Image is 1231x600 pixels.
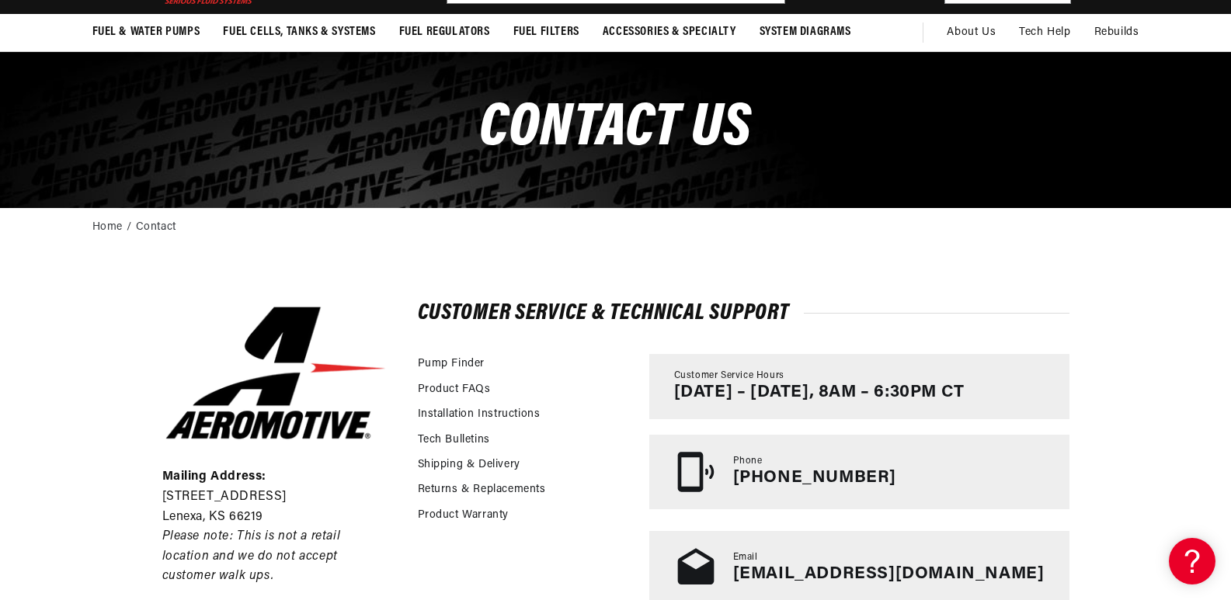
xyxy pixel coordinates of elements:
[935,14,1007,51] a: About Us
[418,303,1069,323] h2: Customer Service & Technical Support
[1083,14,1151,51] summary: Rebuilds
[388,14,502,50] summary: Fuel Regulators
[591,14,748,50] summary: Accessories & Specialty
[211,14,387,50] summary: Fuel Cells, Tanks & Systems
[947,26,996,38] span: About Us
[162,470,267,483] strong: Mailing Address:
[649,435,1069,509] a: Phone [PHONE_NUMBER]
[479,99,752,160] span: CONTACt us
[136,219,176,236] a: Contact
[674,383,965,403] p: [DATE] – [DATE], 8AM – 6:30PM CT
[748,14,863,50] summary: System Diagrams
[418,456,520,473] a: Shipping & Delivery
[418,481,546,498] a: Returns & Replacements
[92,24,200,40] span: Fuel & Water Pumps
[92,219,1139,236] nav: breadcrumbs
[418,432,490,449] a: Tech Bulletins
[162,530,341,582] em: Please note: This is not a retail location and we do not accept customer walk ups.
[733,565,1045,583] a: [EMAIL_ADDRESS][DOMAIN_NAME]
[733,468,896,488] p: [PHONE_NUMBER]
[1094,24,1139,41] span: Rebuilds
[418,355,485,373] a: Pump Finder
[513,24,579,40] span: Fuel Filters
[418,406,541,423] a: Installation Instructions
[418,507,509,524] a: Product Warranty
[674,369,784,383] span: Customer Service Hours
[162,487,389,508] p: [STREET_ADDRESS]
[223,24,375,40] span: Fuel Cells, Tanks & Systems
[502,14,591,50] summary: Fuel Filters
[399,24,490,40] span: Fuel Regulators
[733,551,758,564] span: Email
[1019,24,1070,41] span: Tech Help
[1007,14,1082,51] summary: Tech Help
[92,219,123,236] a: Home
[418,381,491,398] a: Product FAQs
[81,14,212,50] summary: Fuel & Water Pumps
[603,24,736,40] span: Accessories & Specialty
[162,508,389,528] p: Lenexa, KS 66219
[760,24,851,40] span: System Diagrams
[733,455,763,468] span: Phone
